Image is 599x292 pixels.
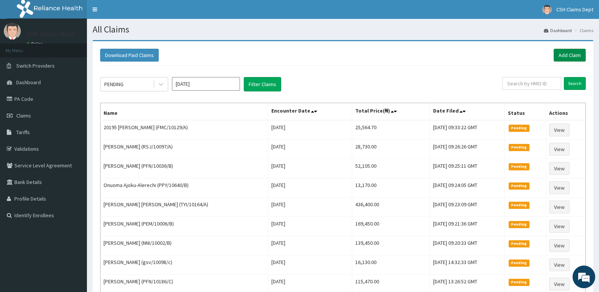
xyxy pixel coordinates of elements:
[505,103,546,121] th: Status
[16,112,31,119] span: Claims
[430,236,505,255] td: [DATE] 09:20:33 GMT
[509,279,529,286] span: Pending
[268,217,352,236] td: [DATE]
[544,27,572,34] a: Dashboard
[430,159,505,178] td: [DATE] 09:25:11 GMT
[4,23,21,40] img: User Image
[352,140,430,159] td: 28,730.00
[352,103,430,121] th: Total Price(₦)
[268,159,352,178] td: [DATE]
[172,77,240,91] input: Select Month and Year
[101,178,268,198] td: Onuoma Ajoku-Alerechi (PPY/10640/B)
[430,255,505,275] td: [DATE] 14:32:33 GMT
[549,124,570,136] a: View
[101,217,268,236] td: [PERSON_NAME] (PEM/10006/B)
[549,220,570,233] a: View
[546,103,585,121] th: Actions
[268,120,352,140] td: [DATE]
[26,31,75,37] p: CSH Claims Dept
[509,221,529,228] span: Pending
[104,80,124,88] div: PENDING
[268,103,352,121] th: Encounter Date
[430,198,505,217] td: [DATE] 09:23:09 GMT
[26,41,45,46] a: Online
[542,5,552,14] img: User Image
[93,25,593,34] h1: All Claims
[352,178,430,198] td: 13,170.00
[16,129,30,136] span: Tariffs
[268,178,352,198] td: [DATE]
[549,181,570,194] a: View
[564,77,586,90] input: Search
[509,202,529,209] span: Pending
[101,120,268,140] td: 20195 [PERSON_NAME] (FMC/10129/A)
[352,159,430,178] td: 52,105.00
[16,62,55,69] span: Switch Providers
[352,217,430,236] td: 169,450.00
[430,103,505,121] th: Date Filed
[549,278,570,290] a: View
[549,201,570,213] a: View
[101,198,268,217] td: [PERSON_NAME] [PERSON_NAME] (TYI/10164/A)
[556,6,593,13] span: CSH Claims Dept
[509,163,529,170] span: Pending
[554,49,586,62] a: Add Claim
[549,239,570,252] a: View
[549,162,570,175] a: View
[502,77,561,90] input: Search by HMO ID
[101,255,268,275] td: [PERSON_NAME] (gsv/10098/c)
[352,255,430,275] td: 16,130.00
[101,103,268,121] th: Name
[352,198,430,217] td: 436,400.00
[101,236,268,255] td: [PERSON_NAME] (NNI/10002/B)
[509,260,529,266] span: Pending
[573,27,593,34] li: Claims
[100,49,159,62] button: Download Paid Claims
[268,140,352,159] td: [DATE]
[509,144,529,151] span: Pending
[268,236,352,255] td: [DATE]
[430,140,505,159] td: [DATE] 09:26:26 GMT
[101,140,268,159] td: [PERSON_NAME] (RSJ/10097/A)
[244,77,281,91] button: Filter Claims
[430,217,505,236] td: [DATE] 09:21:36 GMT
[430,178,505,198] td: [DATE] 09:24:05 GMT
[268,198,352,217] td: [DATE]
[101,159,268,178] td: [PERSON_NAME] (PFN/10036/B)
[352,236,430,255] td: 139,450.00
[509,182,529,189] span: Pending
[352,120,430,140] td: 25,564.70
[16,79,41,86] span: Dashboard
[430,120,505,140] td: [DATE] 09:33:22 GMT
[268,255,352,275] td: [DATE]
[509,125,529,131] span: Pending
[549,143,570,156] a: View
[549,258,570,271] a: View
[509,240,529,247] span: Pending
